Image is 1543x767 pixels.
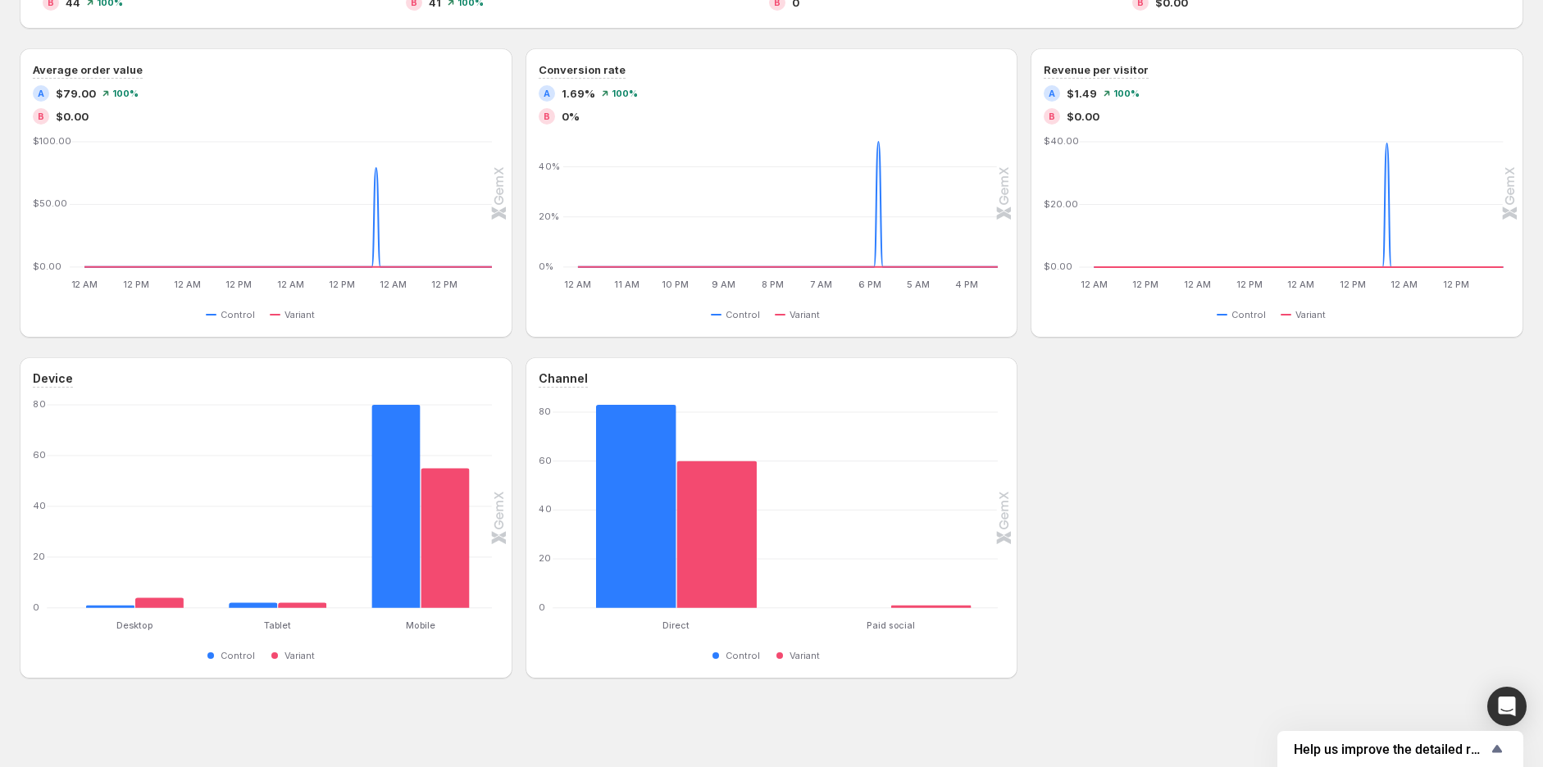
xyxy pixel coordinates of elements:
span: Control [221,649,255,662]
span: Control [1231,308,1266,321]
h2: B [544,111,550,121]
text: $50.00 [33,198,67,210]
span: 0% [562,108,580,125]
span: Variant [284,649,315,662]
g: Direct: Control 83,Variant 60 [569,405,784,608]
button: Control [711,646,767,665]
rect: Variant 60 [676,422,757,608]
text: 12 AM [277,279,304,290]
rect: Variant 1 [890,566,971,608]
button: Control [711,305,767,324]
span: Control [221,308,255,321]
rect: Variant 4 [134,559,184,608]
text: 12 PM [1443,279,1469,290]
text: Tablet [264,619,291,631]
button: Variant [775,305,826,324]
g: Mobile: Control 80,Variant 55 [349,405,492,608]
h2: A [1049,88,1055,98]
rect: Control 80 [372,405,421,608]
rect: Variant 2 [278,564,327,608]
rect: Control 83 [596,405,676,608]
text: $0.00 [1044,261,1072,272]
g: Tablet: Control 2,Variant 2 [207,405,349,608]
text: 20 [33,551,45,562]
span: 100 % [1113,88,1140,98]
text: 12 AM [1081,279,1108,290]
button: Show survey - Help us improve the detailed report for A/B campaigns [1294,739,1507,759]
rect: Variant 55 [421,429,470,609]
text: 11 AM [613,279,639,290]
div: Open Intercom Messenger [1487,687,1527,726]
text: 60 [33,449,46,461]
rect: Control 1 [86,566,135,608]
text: 12 AM [174,279,201,290]
text: 12 PM [226,279,253,290]
text: 12 AM [1287,279,1314,290]
text: 5 AM [907,279,930,290]
text: 60 [539,455,552,466]
button: Variant [270,305,321,324]
span: 1.69% [562,85,595,102]
h3: Conversion rate [539,61,626,78]
h2: B [1049,111,1055,121]
text: 12 AM [71,279,98,290]
span: Control [726,649,760,662]
h2: B [38,111,44,121]
span: Variant [284,308,315,321]
h2: A [544,88,550,98]
g: Desktop: Control 1,Variant 4 [63,405,206,608]
button: Variant [1281,305,1332,324]
text: 40% [539,161,560,172]
text: 10 PM [662,279,689,290]
text: 12 PM [1236,279,1263,290]
h3: Revenue per visitor [1044,61,1149,78]
h2: A [38,88,44,98]
text: 20% [539,211,559,222]
text: 80 [539,406,551,417]
text: 40 [539,503,552,515]
button: Control [206,646,262,665]
span: Variant [790,308,820,321]
text: 12 AM [1184,279,1211,290]
button: Control [1217,305,1272,324]
span: 100 % [612,88,638,98]
span: Control [726,308,760,321]
text: 12 AM [380,279,407,290]
span: $0.00 [56,108,89,125]
text: 12 PM [1340,279,1366,290]
text: $40.00 [1044,135,1079,147]
text: 80 [33,398,46,410]
span: $79.00 [56,85,96,102]
text: 0% [539,261,553,272]
text: 20 [539,552,551,564]
h3: Channel [539,370,588,387]
text: 12 PM [329,279,355,290]
span: $0.00 [1067,108,1099,125]
text: 9 AM [712,279,735,290]
text: 12 PM [123,279,149,290]
text: 7 AM [810,279,832,290]
text: Direct [662,619,690,631]
span: Variant [790,649,820,662]
text: 8 PM [761,279,783,290]
h3: Device [33,370,73,387]
text: Mobile [406,619,435,631]
h3: Average order value [33,61,143,78]
text: 40 [33,500,46,511]
text: 0 [33,601,39,613]
text: 12 AM [1391,279,1418,290]
text: 12 AM [564,279,591,290]
text: 4 PM [955,279,978,290]
button: Control [206,305,262,324]
text: 12 PM [1133,279,1159,290]
button: Variant [270,646,321,665]
text: Paid social [867,619,915,631]
g: Paid social: Control 0,Variant 1 [784,405,999,608]
text: 0 [539,601,545,613]
text: Desktop [116,619,152,631]
span: 100 % [112,88,139,98]
text: $20.00 [1044,198,1078,210]
text: $0.00 [33,261,61,272]
span: Help us improve the detailed report for A/B campaigns [1294,742,1487,757]
text: 12 PM [432,279,458,290]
